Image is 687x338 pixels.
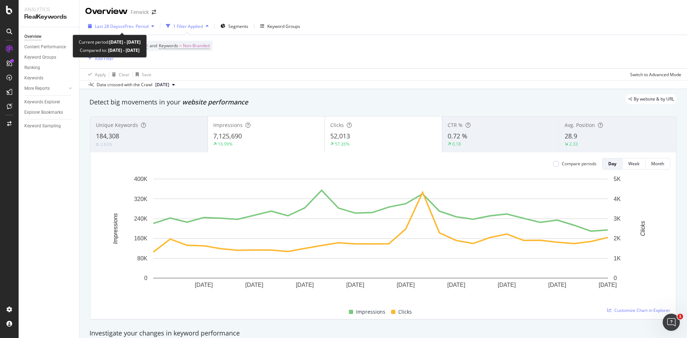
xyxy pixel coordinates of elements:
button: [DATE] [152,80,178,89]
div: Save [142,72,151,78]
div: Analytics [24,6,73,13]
text: 0 [614,275,617,281]
div: Keyword Groups [267,23,300,29]
b: [DATE] - [DATE] [109,39,141,45]
button: Month [645,158,670,170]
text: 160K [134,235,148,241]
text: 2K [614,235,621,241]
div: Overview [24,33,42,40]
button: Week [623,158,645,170]
text: [DATE] [296,282,314,288]
text: [DATE] [245,282,263,288]
div: Current period: [79,38,141,46]
span: = [179,43,182,49]
span: 184,308 [96,132,119,140]
a: Keywords Explorer [24,98,74,106]
span: 2025 Sep. 7th [155,82,169,88]
span: Non-Branded [183,41,210,51]
text: [DATE] [447,282,465,288]
button: 1 Filter Applied [163,20,211,32]
a: Keyword Groups [24,54,74,61]
text: 0 [144,275,147,281]
button: Switch to Advanced Mode [627,69,681,80]
a: Keyword Sampling [24,122,74,130]
text: [DATE] [195,282,213,288]
button: Segments [218,20,251,32]
div: Apply [95,72,106,78]
svg: A chart. [96,175,665,299]
span: CTR % [448,122,463,128]
div: RealKeywords [24,13,73,21]
div: 2.83% [100,141,112,147]
text: [DATE] [397,282,415,288]
div: Investigate your changes in keyword performance [89,329,677,338]
text: 5K [614,176,621,182]
a: Keywords [24,74,74,82]
b: [DATE] - [DATE] [107,47,140,53]
text: 80K [137,255,148,261]
text: 240K [134,216,148,222]
text: [DATE] [346,282,364,288]
a: Explorer Bookmarks [24,109,74,116]
div: Day [608,161,617,167]
a: Content Performance [24,43,74,51]
span: Unique Keywords [96,122,138,128]
text: [DATE] [599,282,617,288]
button: Keyword Groups [257,20,303,32]
span: Impressions [213,122,243,128]
div: Data crossed with the Crawl [97,82,152,88]
div: Compare periods [562,161,596,167]
text: Impressions [112,213,118,244]
a: Customize Chart in Explorer [607,307,670,313]
button: Clear [109,69,130,80]
button: Day [602,158,623,170]
div: Ranking [24,64,40,72]
span: 1 [677,314,683,319]
div: 1 Filter Applied [173,23,203,29]
text: 3K [614,216,621,222]
div: Compared to: [80,46,140,54]
text: 320K [134,196,148,202]
div: Month [651,161,664,167]
span: Customize Chart in Explorer [614,307,670,313]
button: Save [133,69,151,80]
iframe: Intercom live chat [663,314,680,331]
button: Apply [85,69,106,80]
span: Last 28 Days [95,23,120,29]
div: Keyword Sampling [24,122,61,130]
div: Explorer Bookmarks [24,109,63,116]
div: 0.18 [452,141,461,147]
div: More Reports [24,85,50,92]
div: Keywords Explorer [24,98,60,106]
div: Keywords [24,74,43,82]
div: Overview [85,5,128,18]
span: 0.72 % [448,132,467,140]
span: 28.9 [565,132,577,140]
text: 1K [614,255,621,261]
button: Last 28 DaysvsPrev. Period [85,20,157,32]
div: Fenwick [131,9,149,16]
div: Content Performance [24,43,66,51]
div: Week [628,161,639,167]
div: Keyword Groups [24,54,56,61]
span: Clicks [398,308,412,316]
a: More Reports [24,85,67,92]
span: Clicks [330,122,344,128]
span: and [150,43,157,49]
a: Ranking [24,64,74,72]
span: Impressions [356,308,385,316]
img: Equal [96,143,99,146]
div: arrow-right-arrow-left [152,10,156,15]
div: Add Filter [95,55,114,62]
text: Clicks [640,221,646,236]
button: Add Filter [85,54,114,63]
div: 2.33 [569,141,578,147]
div: 57.26% [335,141,350,147]
span: 7,125,690 [213,132,242,140]
span: Segments [228,23,248,29]
text: [DATE] [548,282,566,288]
div: legacy label [625,94,677,104]
div: Switch to Advanced Mode [630,72,681,78]
span: vs Prev. Period [120,23,148,29]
